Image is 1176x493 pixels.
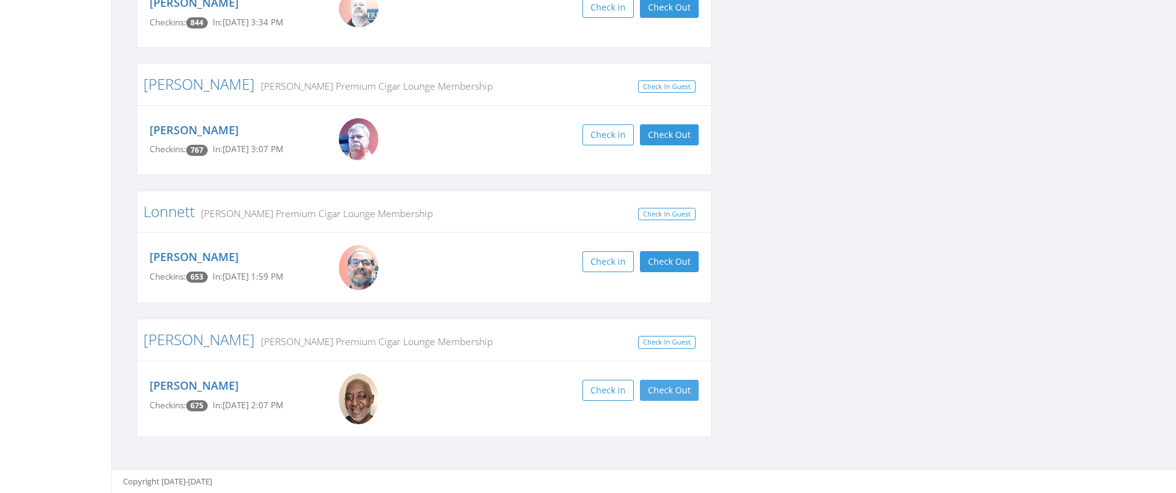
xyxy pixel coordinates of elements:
a: [PERSON_NAME] [150,122,239,137]
span: In: [DATE] 3:34 PM [213,17,283,28]
a: [PERSON_NAME] [143,329,255,349]
button: Check Out [640,124,699,145]
a: Lonnett [143,201,195,221]
span: In: [DATE] 2:07 PM [213,400,283,411]
a: [PERSON_NAME] [150,249,239,264]
a: Check In Guest [638,80,696,93]
button: Check in [582,124,634,145]
span: Checkins: [150,400,186,411]
span: In: [DATE] 3:07 PM [213,144,283,155]
button: Check in [582,251,634,272]
a: Check In Guest [638,208,696,221]
span: Checkins: [150,144,186,155]
button: Check Out [640,380,699,401]
img: Erroll_Reese.png [339,374,378,424]
a: [PERSON_NAME] [150,378,239,393]
span: Checkin count [186,145,208,156]
span: Checkins: [150,17,186,28]
span: Checkin count [186,400,208,411]
span: Checkin count [186,272,208,283]
span: Checkin count [186,17,208,28]
a: Check In Guest [638,336,696,349]
button: Check in [582,380,634,401]
button: Check Out [640,251,699,272]
a: [PERSON_NAME] [143,74,255,94]
img: Big_Mike.jpg [339,118,378,160]
span: Checkins: [150,271,186,282]
span: In: [DATE] 1:59 PM [213,271,283,282]
small: [PERSON_NAME] Premium Cigar Lounge Membership [195,207,433,220]
small: [PERSON_NAME] Premium Cigar Lounge Membership [255,335,493,348]
img: Frank.jpg [339,245,378,290]
small: [PERSON_NAME] Premium Cigar Lounge Membership [255,79,493,93]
